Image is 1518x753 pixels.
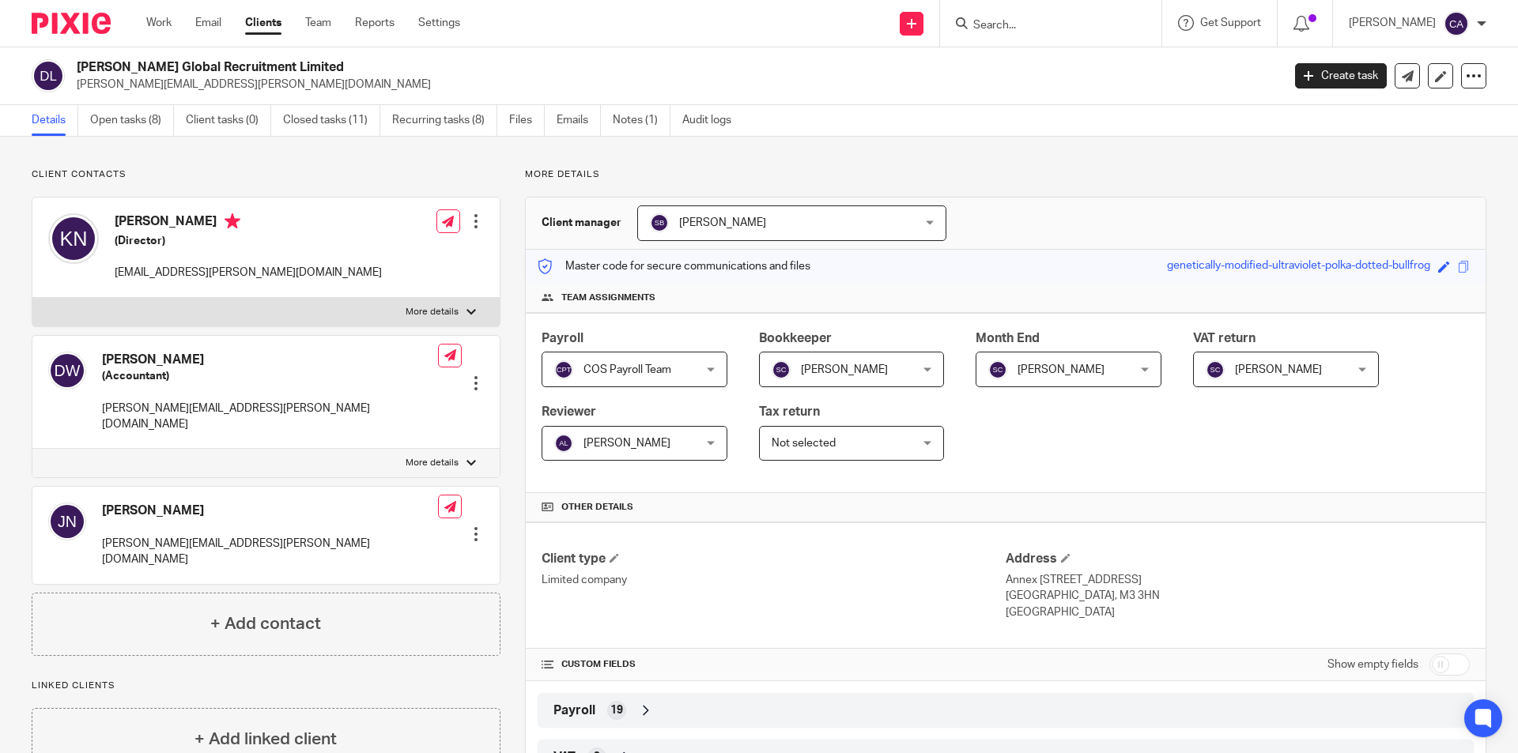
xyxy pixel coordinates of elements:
span: Get Support [1200,17,1261,28]
h4: [PERSON_NAME] [102,503,438,519]
input: Search [972,19,1114,33]
a: Reports [355,15,395,31]
img: svg%3E [1206,360,1225,379]
h5: (Accountant) [102,368,438,384]
img: Pixie [32,13,111,34]
p: Limited company [542,572,1006,588]
img: svg%3E [554,434,573,453]
span: Reviewer [542,405,596,418]
a: Email [195,15,221,31]
span: COS Payroll Team [583,364,671,375]
p: [GEOGRAPHIC_DATA], M3 3HN [1006,588,1470,604]
span: Payroll [553,702,595,719]
h3: Client manager [542,215,621,231]
span: [PERSON_NAME] [1018,364,1105,375]
a: Team [305,15,331,31]
span: [PERSON_NAME] [583,438,670,449]
a: Client tasks (0) [186,105,271,136]
h5: (Director) [115,233,382,249]
p: More details [406,306,459,318]
a: Details [32,105,78,136]
h4: CUSTOM FIELDS [542,658,1006,671]
img: svg%3E [554,360,573,379]
span: [PERSON_NAME] [801,364,888,375]
h4: Address [1006,551,1470,567]
h4: [PERSON_NAME] [115,213,382,233]
h4: Client type [542,551,1006,567]
span: 19 [610,702,623,718]
a: Clients [245,15,281,31]
img: svg%3E [48,503,86,540]
img: svg%3E [48,213,99,264]
span: Not selected [772,438,836,449]
h4: + Add linked client [194,727,337,751]
span: Team assignments [561,292,655,304]
p: [PERSON_NAME] [1349,15,1436,31]
p: Annex [STREET_ADDRESS] [1006,572,1470,588]
a: Notes (1) [613,105,670,136]
p: Client contacts [32,168,500,181]
span: Bookkeeper [759,332,832,344]
a: Settings [418,15,460,31]
a: Files [509,105,545,136]
a: Open tasks (8) [90,105,174,136]
p: [PERSON_NAME][EMAIL_ADDRESS][PERSON_NAME][DOMAIN_NAME] [102,536,438,568]
p: [PERSON_NAME][EMAIL_ADDRESS][PERSON_NAME][DOMAIN_NAME] [77,77,1271,92]
label: Show empty fields [1327,657,1418,672]
span: Month End [976,332,1040,344]
img: svg%3E [1444,11,1469,36]
p: Master code for secure communications and files [538,258,810,274]
a: Recurring tasks (8) [392,105,497,136]
a: Create task [1295,63,1387,88]
h4: + Add contact [210,612,321,636]
a: Emails [557,105,601,136]
p: [EMAIL_ADDRESS][PERSON_NAME][DOMAIN_NAME] [115,265,382,280]
a: Closed tasks (11) [283,105,380,136]
p: [GEOGRAPHIC_DATA] [1006,604,1470,620]
img: svg%3E [32,59,65,92]
img: svg%3E [988,360,1007,379]
p: [PERSON_NAME][EMAIL_ADDRESS][PERSON_NAME][DOMAIN_NAME] [102,401,438,433]
span: Payroll [542,332,583,344]
a: Work [146,15,172,31]
span: [PERSON_NAME] [1235,364,1322,375]
p: Linked clients [32,680,500,692]
span: Other details [561,501,633,514]
p: More details [525,168,1486,181]
span: [PERSON_NAME] [679,217,766,228]
span: Tax return [759,405,820,418]
img: svg%3E [48,352,86,390]
i: Primary [225,213,240,229]
h2: [PERSON_NAME] Global Recruitment Limited [77,59,1033,76]
span: VAT return [1193,332,1256,344]
a: Audit logs [682,105,743,136]
img: svg%3E [650,213,669,232]
p: More details [406,457,459,469]
img: svg%3E [772,360,791,379]
h4: [PERSON_NAME] [102,352,438,368]
div: genetically-modified-ultraviolet-polka-dotted-bullfrog [1167,258,1430,276]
